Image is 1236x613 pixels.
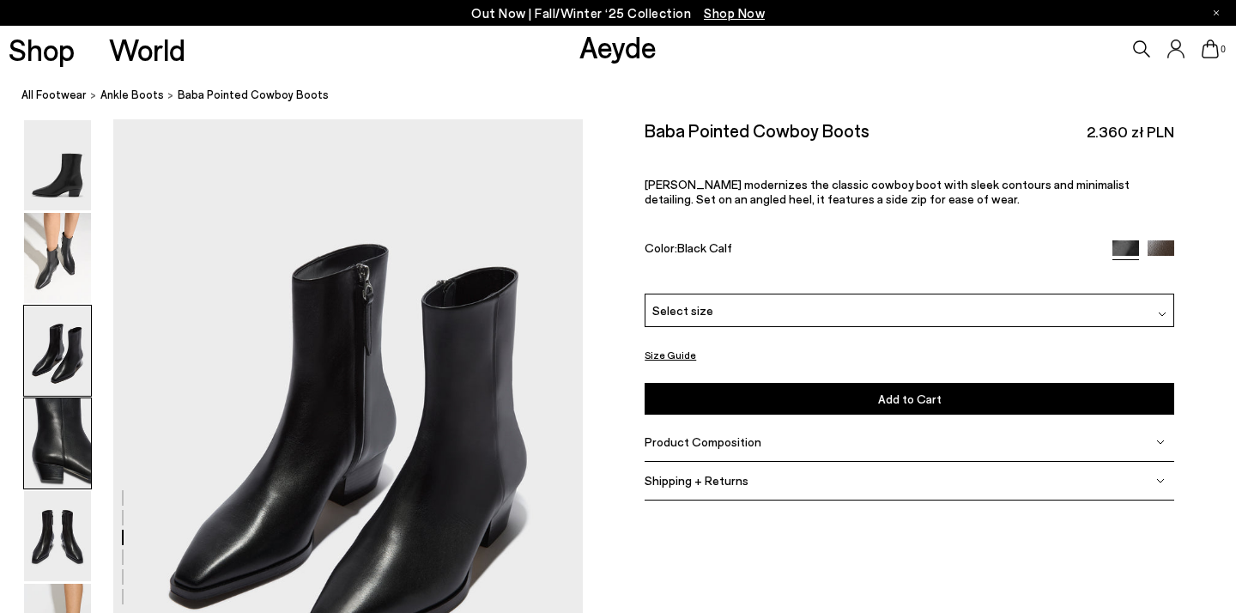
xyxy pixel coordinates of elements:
[677,240,732,254] span: Black Calf
[1087,121,1174,143] span: 2.360 zł PLN
[24,306,91,396] img: Baba Pointed Cowboy Boots - Image 3
[645,344,696,366] button: Size Guide
[9,34,75,64] a: Shop
[645,177,1174,206] p: [PERSON_NAME] modernizes the classic cowboy boot with sleek contours and minimalist detailing. Se...
[24,120,91,210] img: Baba Pointed Cowboy Boots - Image 1
[100,86,164,104] a: ankle boots
[24,213,91,303] img: Baba Pointed Cowboy Boots - Image 2
[652,301,713,319] span: Select size
[645,383,1174,415] button: Add to Cart
[1202,39,1219,58] a: 0
[21,72,1236,119] nav: breadcrumb
[1158,310,1166,319] img: svg%3E
[178,86,329,104] span: Baba Pointed Cowboy Boots
[878,391,942,406] span: Add to Cart
[24,398,91,489] img: Baba Pointed Cowboy Boots - Image 4
[1156,476,1165,485] img: svg%3E
[1156,438,1165,446] img: svg%3E
[24,491,91,581] img: Baba Pointed Cowboy Boots - Image 5
[100,88,164,101] span: ankle boots
[21,86,87,104] a: All Footwear
[645,240,1095,259] div: Color:
[1219,45,1227,54] span: 0
[579,28,657,64] a: Aeyde
[645,473,748,488] span: Shipping + Returns
[704,5,765,21] span: Navigate to /collections/new-in
[645,119,869,141] h2: Baba Pointed Cowboy Boots
[109,34,185,64] a: World
[645,434,761,449] span: Product Composition
[471,3,765,24] p: Out Now | Fall/Winter ‘25 Collection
